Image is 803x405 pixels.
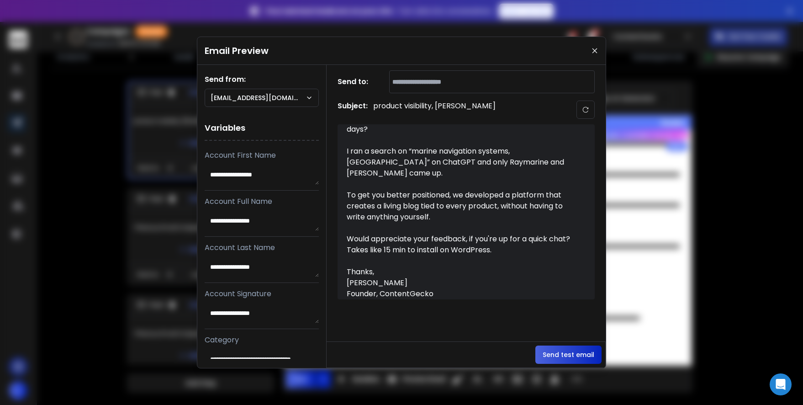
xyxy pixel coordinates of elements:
[205,44,269,57] h1: Email Preview
[338,101,368,119] h1: Subject:
[535,346,602,364] button: Send test email
[347,102,575,259] div: Hello [PERSON_NAME] – since you have a fairly large catalogue, if I had to guess, folks will come...
[205,150,319,161] p: Account First Name
[205,196,319,207] p: Account Full Name
[205,116,319,141] h1: Variables
[373,101,496,119] p: product visibility, [PERSON_NAME]
[338,76,374,87] h1: Send to:
[205,242,319,253] p: Account Last Name
[770,373,792,395] div: Open Intercom Messenger
[205,288,319,299] p: Account Signature
[205,335,319,346] p: Category
[211,93,306,102] p: [EMAIL_ADDRESS][DOMAIN_NAME]
[205,74,319,85] h1: Send from:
